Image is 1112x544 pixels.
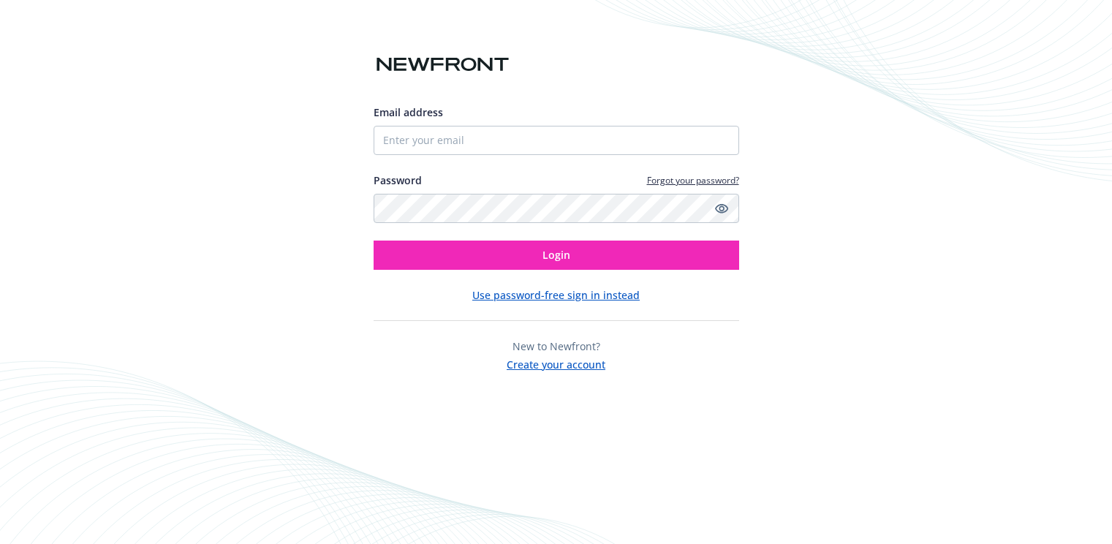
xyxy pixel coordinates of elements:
input: Enter your password [374,194,739,223]
a: Forgot your password? [647,174,739,186]
button: Create your account [507,354,605,372]
button: Login [374,241,739,270]
input: Enter your email [374,126,739,155]
span: Login [542,248,570,262]
span: Email address [374,105,443,119]
label: Password [374,173,422,188]
img: Newfront logo [374,52,512,78]
button: Use password-free sign in instead [472,287,640,303]
a: Show password [713,200,730,217]
span: New to Newfront? [512,339,600,353]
